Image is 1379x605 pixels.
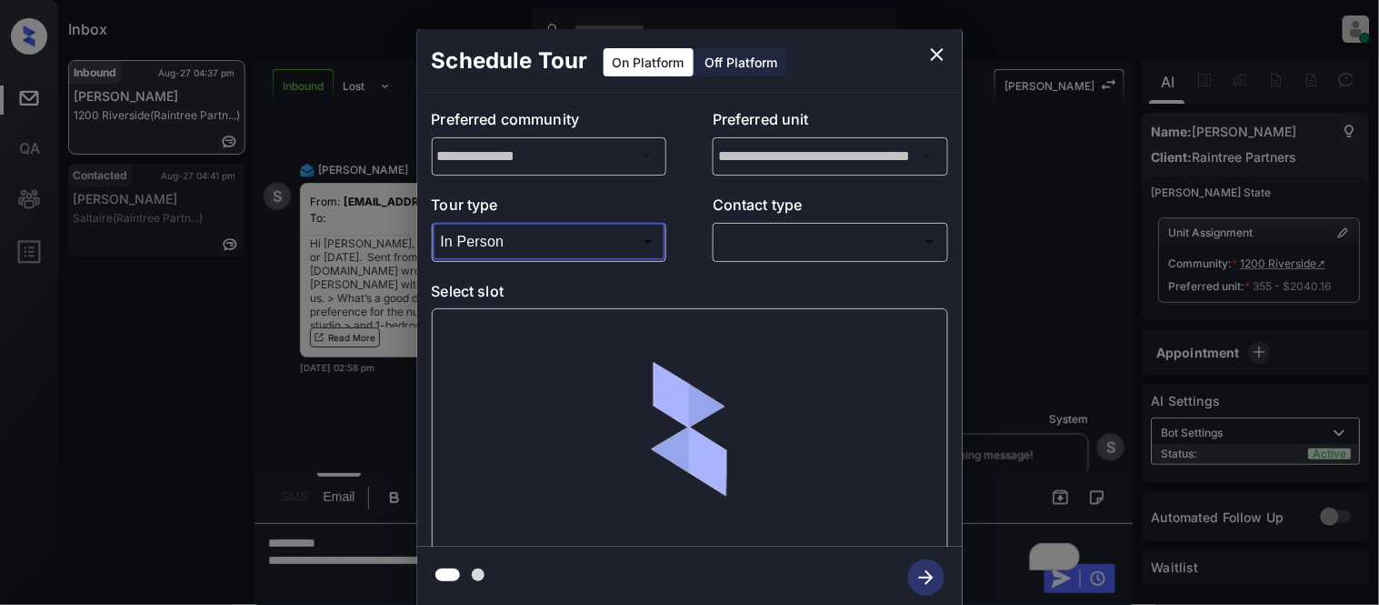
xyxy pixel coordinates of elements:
[919,36,955,73] button: close
[436,227,663,257] div: In Person
[432,107,667,136] p: Preferred community
[713,107,948,136] p: Preferred unit
[604,48,694,76] div: On Platform
[897,554,955,601] button: btn-next
[713,193,948,222] p: Contact type
[417,29,603,93] h2: Schedule Tour
[432,193,667,222] p: Tour type
[583,323,796,537] img: loaderv1.7921fd1ed0a854f04152.gif
[696,48,787,76] div: Off Platform
[432,279,948,308] p: Select slot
